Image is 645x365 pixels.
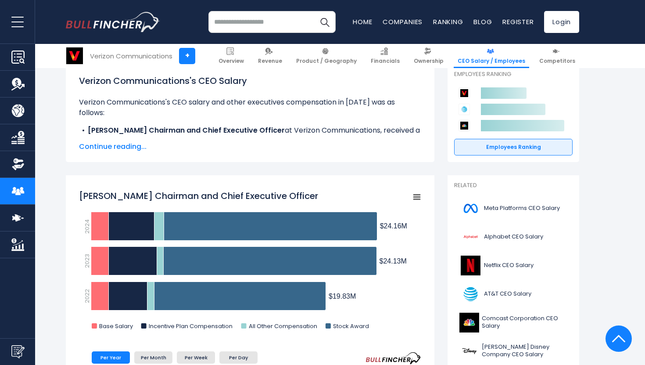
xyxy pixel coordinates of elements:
[459,341,479,361] img: DIS logo
[292,44,361,68] a: Product / Geography
[134,351,172,364] li: Per Month
[79,125,421,146] li: at Verizon Communications, received a total compensation of $24.16 M in [DATE].
[433,17,463,26] a: Ranking
[414,58,444,65] span: Ownership
[92,351,130,364] li: Per Year
[79,74,421,87] h1: Verizon Communications's CEO Salary
[83,289,91,303] text: 2022
[215,44,248,68] a: Overview
[459,256,481,275] img: NFLX logo
[458,58,525,65] span: CEO Salary / Employees
[484,205,560,212] span: Meta Platforms CEO Salary
[539,58,575,65] span: Competitors
[333,322,369,330] text: Stock Award
[459,120,470,131] img: Comcast Corporation competitors logo
[66,12,160,32] a: Go to homepage
[454,71,573,78] p: Employees Ranking
[296,58,357,65] span: Product / Geography
[353,17,372,26] a: Home
[459,104,470,115] img: AT&T competitors logo
[454,339,573,363] a: [PERSON_NAME] Disney Company CEO Salary
[371,58,400,65] span: Financials
[79,185,421,339] svg: Hans Vestberg Chairman and Chief Executive Officer
[454,311,573,335] a: Comcast Corporation CEO Salary
[258,58,282,65] span: Revenue
[454,282,573,306] a: AT&T CEO Salary
[459,227,481,247] img: GOOGL logo
[484,290,531,298] span: AT&T CEO Salary
[454,182,573,189] p: Related
[177,351,215,364] li: Per Week
[459,87,470,99] img: Verizon Communications competitors logo
[380,222,407,230] tspan: $24.16M
[380,257,407,265] tspan: $24.13M
[79,141,421,152] span: Continue reading...
[179,48,195,64] a: +
[66,47,83,64] img: VZ logo
[249,322,317,330] text: All Other Compensation
[454,139,573,155] a: Employees Ranking
[459,284,481,304] img: T logo
[90,51,172,61] div: Verizon Communications
[149,322,233,330] text: Incentive Plan Compensation
[484,233,543,241] span: Alphabet CEO Salary
[484,262,534,269] span: Netflix CEO Salary
[454,44,529,68] a: CEO Salary / Employees
[99,322,133,330] text: Base Salary
[410,44,448,68] a: Ownership
[454,253,573,278] a: Netflix CEO Salary
[459,313,479,332] img: CMCSA logo
[219,58,244,65] span: Overview
[544,11,579,33] a: Login
[367,44,404,68] a: Financials
[473,17,492,26] a: Blog
[83,254,91,268] text: 2023
[79,97,421,118] p: Verizon Communications's CEO salary and other executives compensation in [DATE] was as follows:
[454,196,573,220] a: Meta Platforms CEO Salary
[454,225,573,249] a: Alphabet CEO Salary
[314,11,336,33] button: Search
[11,158,25,171] img: Ownership
[383,17,423,26] a: Companies
[329,293,356,300] tspan: $19.83M
[88,125,285,135] b: [PERSON_NAME] Chairman and Chief Executive Officer
[459,199,481,218] img: META logo
[219,351,258,364] li: Per Day
[79,190,318,202] tspan: [PERSON_NAME] Chairman and Chief Executive Officer
[502,17,534,26] a: Register
[83,219,91,234] text: 2024
[482,315,567,330] span: Comcast Corporation CEO Salary
[66,12,160,32] img: bullfincher logo
[254,44,286,68] a: Revenue
[535,44,579,68] a: Competitors
[482,343,567,358] span: [PERSON_NAME] Disney Company CEO Salary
